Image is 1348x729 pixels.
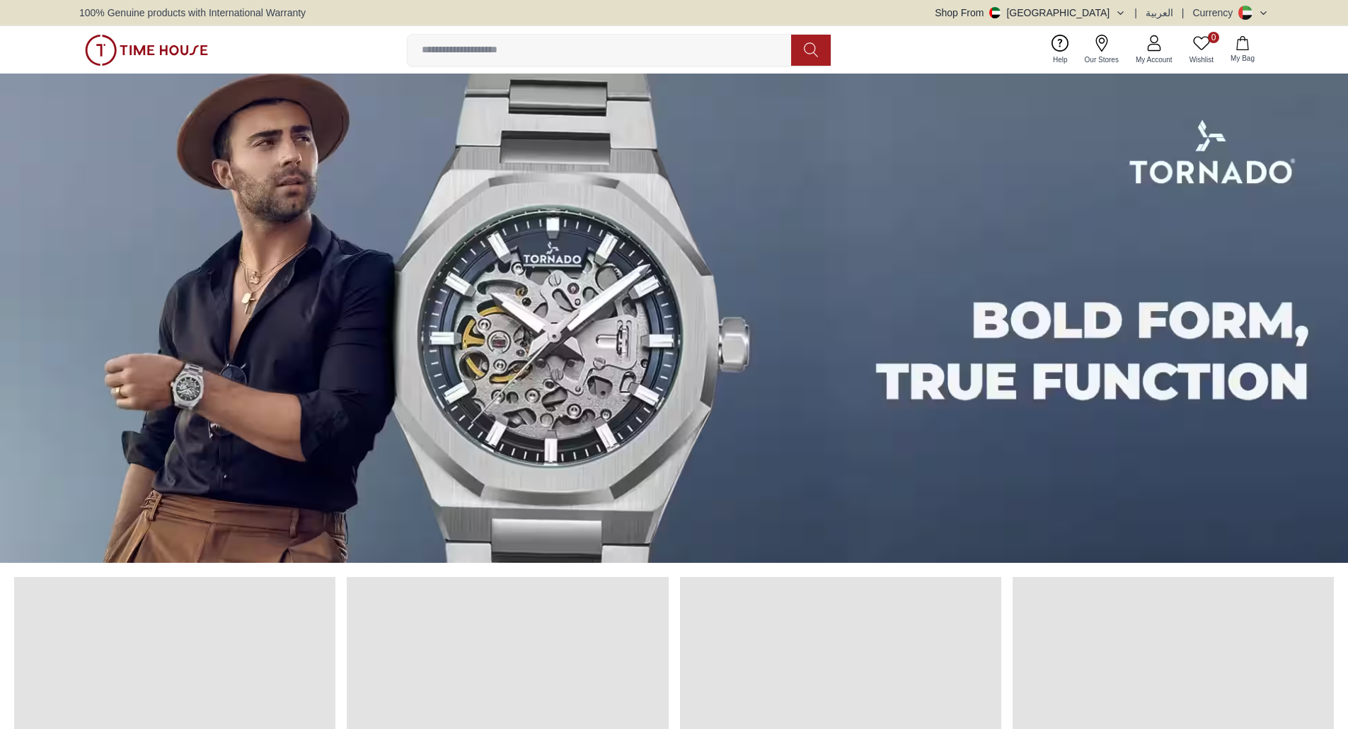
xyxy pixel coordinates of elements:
a: 0Wishlist [1181,32,1222,68]
span: 100% Genuine products with International Warranty [79,6,306,20]
img: ... [85,35,208,66]
img: United Arab Emirates [989,7,1001,18]
span: My Account [1130,54,1178,65]
div: Currency [1192,6,1238,20]
button: Shop From[GEOGRAPHIC_DATA] [935,6,1126,20]
span: 0 [1208,32,1219,43]
a: Help [1044,32,1076,68]
span: My Bag [1225,53,1260,64]
button: My Bag [1222,33,1263,66]
span: Our Stores [1079,54,1124,65]
span: | [1182,6,1185,20]
button: العربية [1146,6,1173,20]
a: Our Stores [1076,32,1127,68]
span: Wishlist [1184,54,1219,65]
span: | [1134,6,1137,20]
span: Help [1047,54,1073,65]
